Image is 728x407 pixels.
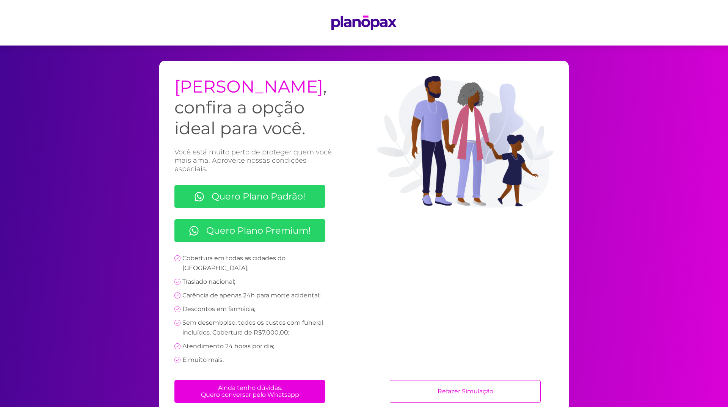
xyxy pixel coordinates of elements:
[174,318,337,338] li: Sem desembolso, todos os custos com funeral incluídos. Cobertura de R$7.000,00;
[174,277,337,287] li: Traslado nacional;
[174,380,325,403] a: Ainda tenho dúvidas.Quero conversar pelo Whatsapp
[174,304,337,314] li: Descontos em farmácia;
[174,185,325,208] a: Quero Plano Padrão!
[174,292,180,299] img: check
[174,279,180,285] img: check
[174,76,337,138] h2: , confira a opção ideal para você.
[390,380,541,403] a: Refazer Simulação
[174,320,180,326] img: check
[174,291,337,300] li: Carência de apenas 24h para morte acidental;
[174,255,180,261] img: check
[377,76,554,208] img: family
[174,306,180,312] img: check
[174,76,323,97] span: [PERSON_NAME]
[174,357,180,363] img: check
[174,253,337,273] li: Cobertura em todas as cidades do [GEOGRAPHIC_DATA];
[195,192,204,201] img: fale com consultor
[174,343,180,349] img: check
[189,226,199,236] img: fale com consultor
[174,148,337,173] p: Você está muito perto de proteger quem você mais ama. Aproveite nossas condições especiais.
[174,219,325,242] a: Quero Plano Premium!
[174,355,337,365] li: E muito mais.
[174,341,337,351] li: Atendimento 24 horas por dia;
